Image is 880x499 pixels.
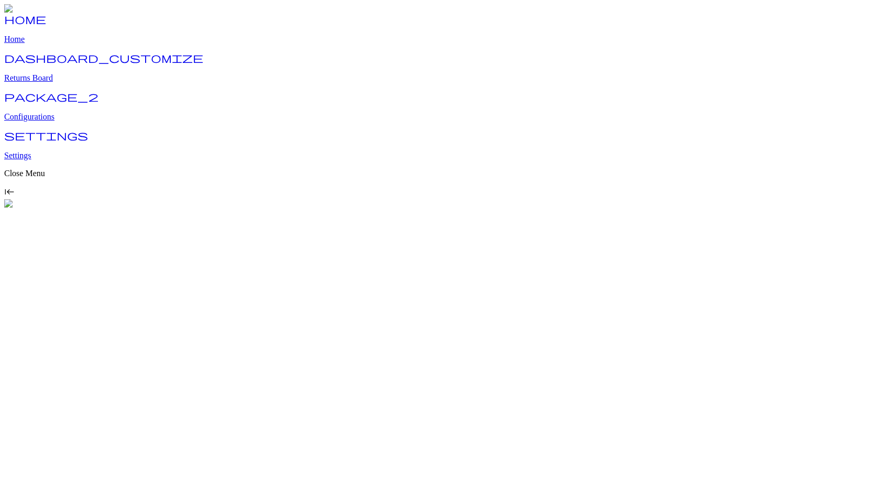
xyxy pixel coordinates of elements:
[4,73,876,83] p: Returns Board
[4,112,876,122] p: Configurations
[4,94,876,122] a: package_2 Configurations
[4,187,15,197] span: keyboard_tab_rtl
[4,14,46,24] span: home
[4,169,876,199] div: Close Menukeyboard_tab_rtl
[4,91,98,102] span: package_2
[4,52,203,63] span: dashboard_customize
[4,130,88,140] span: settings
[4,17,876,44] a: home Home
[4,35,876,44] p: Home
[4,133,876,160] a: settings Settings
[4,56,876,83] a: dashboard_customize Returns Board
[4,169,876,178] p: Close Menu
[4,4,30,14] img: Logo
[4,151,876,160] p: Settings
[4,199,72,209] img: commonGraphics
